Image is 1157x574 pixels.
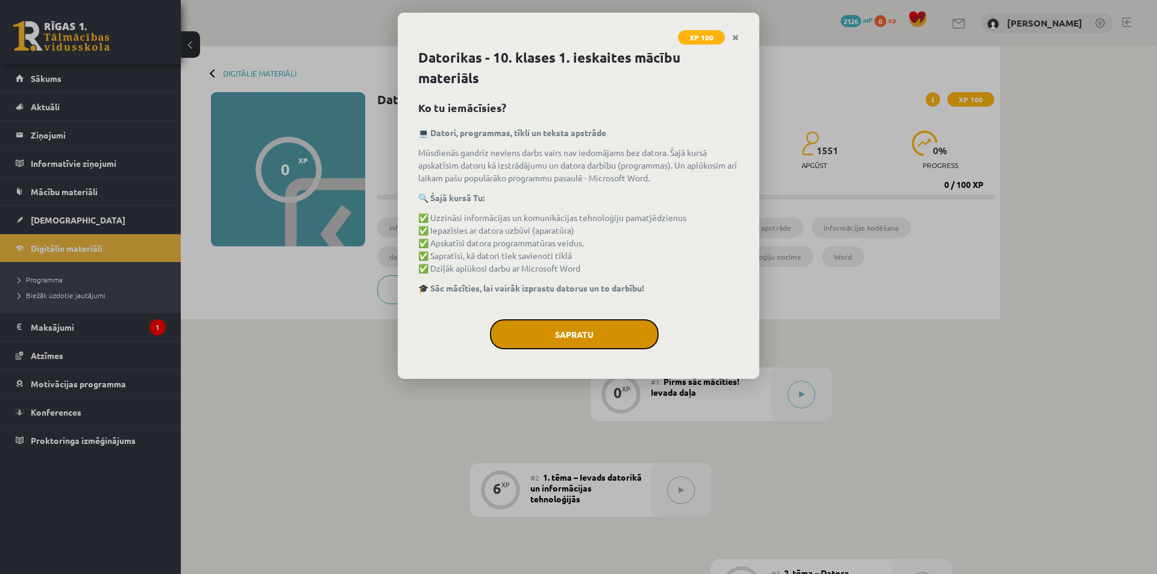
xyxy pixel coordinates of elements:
strong: 🎓 Sāc mācīties, lai vairāk izprastu datorus un to darbību! [418,282,644,293]
strong: 🔍 Šajā kursā Tu: [418,192,484,203]
h2: Ko tu iemācīsies? [418,99,739,116]
a: Close [725,26,746,49]
h1: Datorikas - 10. klases 1. ieskaites mācību materiāls [418,48,739,89]
p: Mūsdienās gandrīz neviens darbs vairs nav iedomājams bez datora. Šajā kursā apskatīsim datoru kā ... [418,146,739,184]
button: Sapratu [490,319,659,349]
b: Datori, programmas, tīkli un teksta apstrāde [430,127,606,138]
a: 💻 [418,127,428,138]
p: ✅ Uzzināsi informācijas un komunikācijas tehnoloģiju pamatjēdzienus ✅ Iepazīsies ar datora uzbūvi... [418,211,739,275]
span: XP 100 [678,30,725,45]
